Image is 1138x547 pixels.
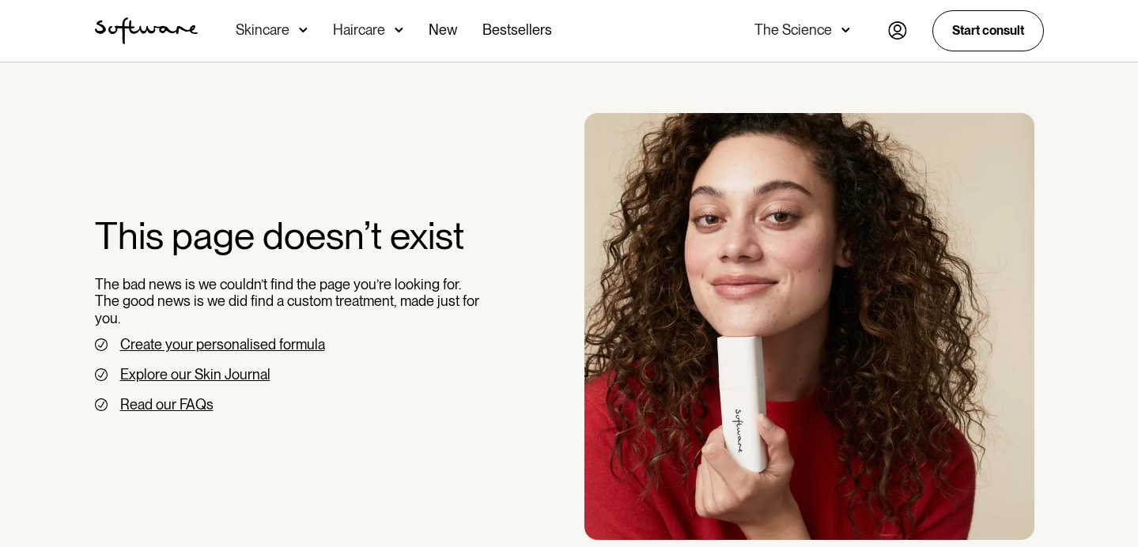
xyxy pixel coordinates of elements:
div: Haircare [333,22,385,38]
a: Read our FAQs [120,396,214,413]
a: home [95,17,198,44]
a: Explore our Skin Journal [120,366,270,383]
img: Software Logo [95,17,198,44]
div: 1 / 3 [576,113,1044,540]
img: arrow down [841,22,850,38]
div: The Science [754,22,832,38]
a: Create your personalised formula [120,336,325,353]
p: The bad news is we couldn’t find the page you’re looking for. The good news is we did find a cust... [95,276,483,327]
h2: This page doesn’t exist [95,215,483,257]
img: arrow down [395,22,403,38]
div: Skincare [236,22,289,38]
img: arrow down [299,22,308,38]
a: Start consult [932,10,1044,51]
